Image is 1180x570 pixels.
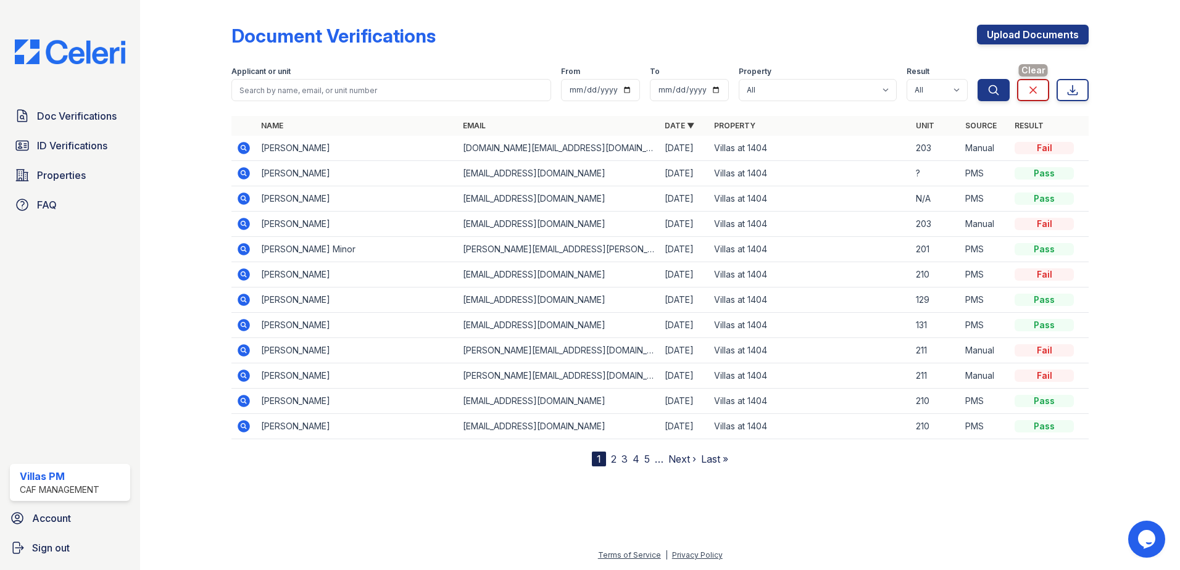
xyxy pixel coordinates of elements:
td: 203 [911,136,960,161]
td: [PERSON_NAME] [256,313,458,338]
td: 203 [911,212,960,237]
td: 211 [911,363,960,389]
div: Fail [1015,344,1074,357]
td: Villas at 1404 [709,212,911,237]
a: Properties [10,163,130,188]
td: [DATE] [660,262,709,287]
td: PMS [960,186,1010,212]
td: [PERSON_NAME] [256,161,458,186]
td: Villas at 1404 [709,161,911,186]
span: ID Verifications [37,138,107,153]
div: Pass [1015,420,1074,432]
td: 131 [911,313,960,338]
td: PMS [960,389,1010,414]
td: [PERSON_NAME] [256,287,458,313]
td: PMS [960,237,1010,262]
td: [PERSON_NAME] [256,338,458,363]
a: Privacy Policy [672,550,723,560]
a: Terms of Service [598,550,661,560]
td: [DATE] [660,136,709,161]
div: 1 [592,452,606,466]
td: [PERSON_NAME] [256,363,458,389]
td: [DATE] [660,363,709,389]
td: [DATE] [660,161,709,186]
span: Clear [1019,64,1048,76]
td: [PERSON_NAME] [256,414,458,439]
td: Villas at 1404 [709,136,911,161]
td: [EMAIL_ADDRESS][DOMAIN_NAME] [458,262,660,287]
a: Last » [701,453,728,465]
td: [PERSON_NAME] [256,389,458,414]
a: 3 [621,453,628,465]
span: FAQ [37,197,57,212]
span: Doc Verifications [37,109,117,123]
a: Sign out [5,535,135,560]
td: PMS [960,262,1010,287]
a: Name [261,121,283,130]
td: [EMAIL_ADDRESS][DOMAIN_NAME] [458,212,660,237]
input: Search by name, email, or unit number [231,79,551,101]
td: [DOMAIN_NAME][EMAIL_ADDRESS][DOMAIN_NAME] [458,136,660,161]
td: 129 [911,287,960,313]
td: PMS [960,313,1010,338]
a: Upload Documents [977,25,1089,44]
td: PMS [960,161,1010,186]
td: [DATE] [660,287,709,313]
div: Pass [1015,395,1074,407]
a: Account [5,506,135,531]
div: CAF Management [20,484,99,496]
a: Clear [1017,79,1049,101]
td: 201 [911,237,960,262]
td: [PERSON_NAME][EMAIL_ADDRESS][DOMAIN_NAME] [458,363,660,389]
td: Villas at 1404 [709,414,911,439]
a: ID Verifications [10,133,130,158]
span: Properties [37,168,86,183]
a: 5 [644,453,650,465]
td: Manual [960,363,1010,389]
a: Property [714,121,755,130]
label: From [561,67,580,76]
div: Fail [1015,268,1074,281]
td: [DATE] [660,237,709,262]
a: Source [965,121,997,130]
a: Doc Verifications [10,104,130,128]
label: Result [907,67,929,76]
td: [DATE] [660,212,709,237]
div: | [665,550,668,560]
a: Email [463,121,486,130]
td: N/A [911,186,960,212]
td: [DATE] [660,338,709,363]
td: [PERSON_NAME] Minor [256,237,458,262]
a: FAQ [10,192,130,217]
img: CE_Logo_Blue-a8612792a0a2168367f1c8372b55b34899dd931a85d93a1a3d3e32e68fde9ad4.png [5,39,135,64]
div: Pass [1015,319,1074,331]
a: Unit [916,121,934,130]
iframe: chat widget [1128,521,1168,558]
td: [PERSON_NAME] [256,186,458,212]
span: Sign out [32,540,70,555]
td: PMS [960,287,1010,313]
div: Pass [1015,167,1074,180]
td: [DATE] [660,186,709,212]
a: Date ▼ [665,121,694,130]
td: [PERSON_NAME][EMAIL_ADDRESS][PERSON_NAME][DOMAIN_NAME] [458,237,660,262]
td: 211 [911,338,960,363]
label: To [650,67,660,76]
td: Villas at 1404 [709,287,911,313]
td: Villas at 1404 [709,262,911,287]
td: ? [911,161,960,186]
label: Property [739,67,771,76]
td: Manual [960,338,1010,363]
div: Document Verifications [231,25,436,47]
td: [DATE] [660,414,709,439]
div: Fail [1015,142,1074,154]
td: [EMAIL_ADDRESS][DOMAIN_NAME] [458,313,660,338]
td: [EMAIL_ADDRESS][DOMAIN_NAME] [458,389,660,414]
td: [EMAIL_ADDRESS][DOMAIN_NAME] [458,186,660,212]
span: Account [32,511,71,526]
a: 4 [633,453,639,465]
td: Villas at 1404 [709,237,911,262]
div: Fail [1015,370,1074,382]
td: 210 [911,262,960,287]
